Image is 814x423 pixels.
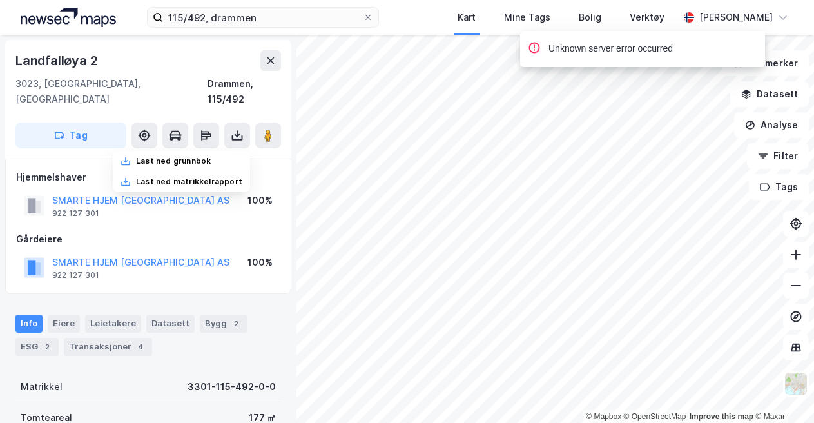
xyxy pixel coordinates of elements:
div: 2 [229,317,242,330]
div: 922 127 301 [52,270,99,280]
button: Tags [749,174,809,200]
div: Mine Tags [504,10,550,25]
img: logo.a4113a55bc3d86da70a041830d287a7e.svg [21,8,116,27]
div: Last ned grunnbok [136,156,211,166]
div: Landfalløya 2 [15,50,100,71]
button: Analyse [734,112,809,138]
div: [PERSON_NAME] [699,10,773,25]
div: Hjemmelshaver [16,170,280,185]
div: Kart [458,10,476,25]
div: 3301-115-492-0-0 [188,379,276,395]
iframe: Chat Widget [750,361,814,423]
button: Tag [15,123,126,148]
div: Bolig [579,10,601,25]
div: 100% [247,193,273,208]
input: Søk på adresse, matrikkel, gårdeiere, leietakere eller personer [163,8,363,27]
div: Kontrollprogram for chat [750,361,814,423]
div: Matrikkel [21,379,63,395]
button: Datasett [730,81,809,107]
div: Eiere [48,315,80,333]
button: Filter [747,143,809,169]
div: Info [15,315,43,333]
a: Mapbox [586,412,621,421]
div: Datasett [146,315,195,333]
div: 922 127 301 [52,208,99,219]
div: Drammen, 115/492 [208,76,281,107]
div: ESG [15,338,59,356]
div: Bygg [200,315,247,333]
div: Unknown server error occurred [548,41,673,57]
div: Verktøy [630,10,664,25]
div: Gårdeiere [16,231,280,247]
div: Leietakere [85,315,141,333]
div: 100% [247,255,273,270]
div: 2 [41,340,53,353]
a: OpenStreetMap [624,412,686,421]
a: Improve this map [690,412,753,421]
div: Transaksjoner [64,338,152,356]
div: 4 [134,340,147,353]
div: 3023, [GEOGRAPHIC_DATA], [GEOGRAPHIC_DATA] [15,76,208,107]
div: Last ned matrikkelrapport [136,177,242,187]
